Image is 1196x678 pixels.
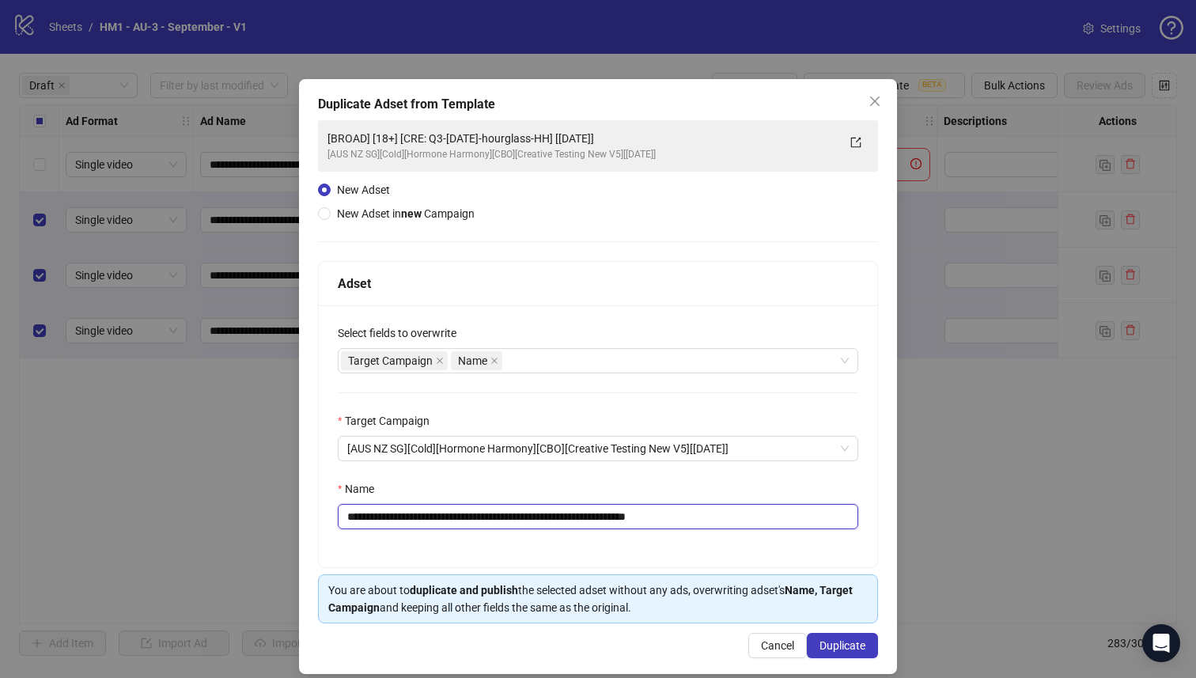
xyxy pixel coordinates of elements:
[490,357,498,365] span: close
[401,207,422,220] strong: new
[436,357,444,365] span: close
[338,504,858,529] input: Name
[338,480,384,498] label: Name
[341,351,448,370] span: Target Campaign
[318,95,878,114] div: Duplicate Adset from Template
[761,639,794,652] span: Cancel
[338,274,858,294] div: Adset
[338,412,440,430] label: Target Campaign
[869,95,881,108] span: close
[807,633,878,658] button: Duplicate
[410,584,518,597] strong: duplicate and publish
[1142,624,1180,662] div: Open Intercom Messenger
[327,130,837,147] div: [BROAD] [18+] [CRE: Q3-[DATE]-hourglass-HH] [[DATE]]
[338,324,467,342] label: Select fields to overwrite
[347,437,849,460] span: [AUS NZ SG][Cold][Hormone Harmony][CBO][Creative Testing New V5][17 July 2025]
[337,207,475,220] span: New Adset in Campaign
[458,352,487,369] span: Name
[337,184,390,196] span: New Adset
[819,639,865,652] span: Duplicate
[451,351,502,370] span: Name
[850,137,861,148] span: export
[348,352,433,369] span: Target Campaign
[748,633,807,658] button: Cancel
[328,581,868,616] div: You are about to the selected adset without any ads, overwriting adset's and keeping all other fi...
[327,147,837,162] div: [AUS NZ SG][Cold][Hormone Harmony][CBO][Creative Testing New V5][[DATE]]
[862,89,888,114] button: Close
[328,584,853,614] strong: Name, Target Campaign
